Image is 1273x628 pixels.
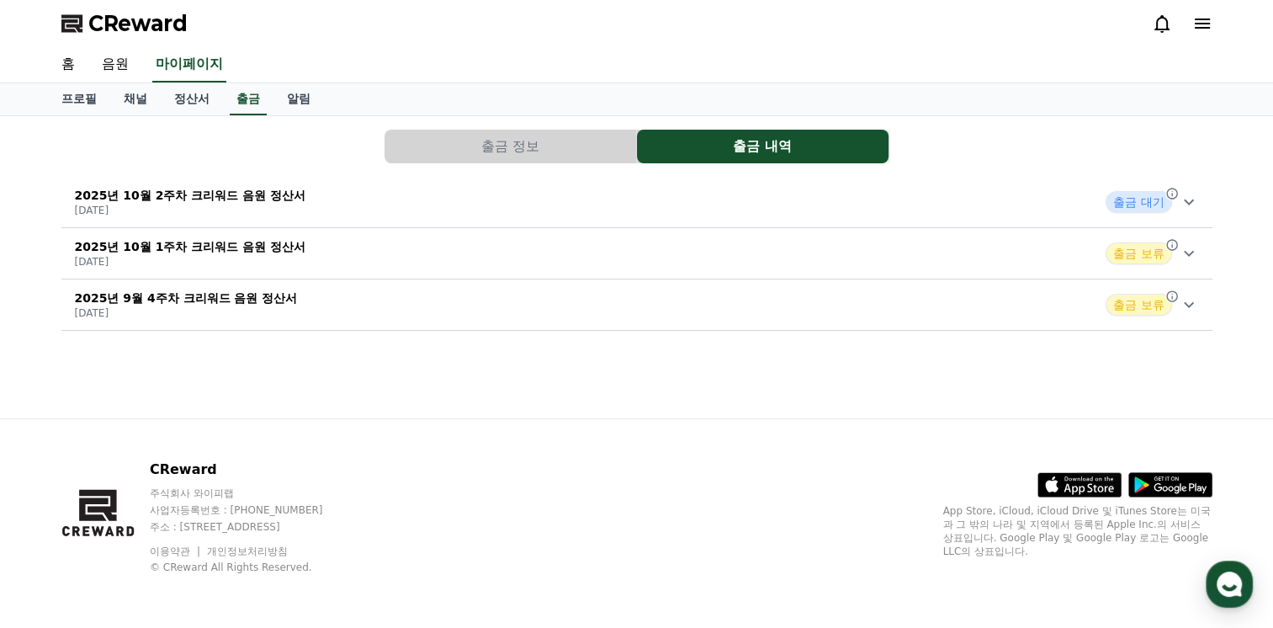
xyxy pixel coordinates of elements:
[75,255,306,269] p: [DATE]
[161,83,223,115] a: 정산서
[48,47,88,82] a: 홈
[61,279,1212,331] button: 2025년 9월 4주차 크리워드 음원 정산서 [DATE] 출금 보류
[61,177,1212,228] button: 2025년 10월 2주차 크리워드 음원 정산서 [DATE] 출금 대기
[637,130,888,163] button: 출금 내역
[207,546,288,557] a: 개인정보처리방침
[1106,242,1171,264] span: 출금 보류
[150,546,203,557] a: 이용약관
[150,503,355,517] p: 사업자등록번호 : [PHONE_NUMBER]
[273,83,324,115] a: 알림
[943,504,1212,558] p: App Store, iCloud, iCloud Drive 및 iTunes Store는 미국과 그 밖의 나라 및 지역에서 등록된 Apple Inc.의 서비스 상표입니다. Goo...
[61,228,1212,279] button: 2025년 10월 1주차 크리워드 음원 정산서 [DATE] 출금 보류
[260,514,280,527] span: 설정
[111,488,217,530] a: 대화
[5,488,111,530] a: 홈
[385,130,636,163] button: 출금 정보
[154,514,174,528] span: 대화
[150,561,355,574] p: © CReward All Rights Reserved.
[1106,191,1171,213] span: 출금 대기
[150,520,355,534] p: 주소 : [STREET_ADDRESS]
[385,130,637,163] a: 출금 정보
[150,460,355,480] p: CReward
[88,47,142,82] a: 음원
[88,10,188,37] span: CReward
[150,487,355,500] p: 주식회사 와이피랩
[75,187,306,204] p: 2025년 10월 2주차 크리워드 음원 정산서
[61,10,188,37] a: CReward
[230,83,267,115] a: 출금
[1106,294,1171,316] span: 출금 보류
[48,83,110,115] a: 프로필
[152,47,226,82] a: 마이페이지
[110,83,161,115] a: 채널
[75,306,298,320] p: [DATE]
[217,488,323,530] a: 설정
[75,290,298,306] p: 2025년 9월 4주차 크리워드 음원 정산서
[53,514,63,527] span: 홈
[75,204,306,217] p: [DATE]
[75,238,306,255] p: 2025년 10월 1주차 크리워드 음원 정산서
